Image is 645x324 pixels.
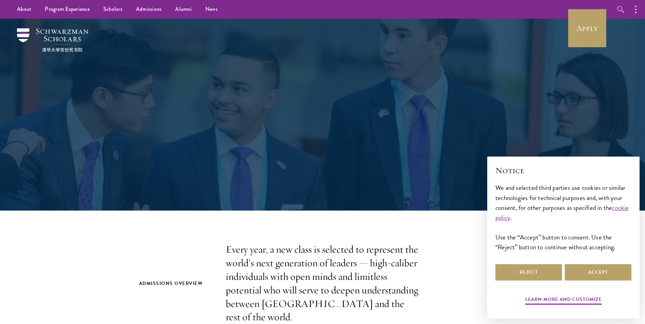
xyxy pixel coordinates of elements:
p: Every year, a new class is selected to represent the world’s next generation of leaders — high-ca... [226,243,420,324]
a: cookie policy [495,203,629,222]
a: Apply [568,9,606,47]
h2: Notice [495,165,631,176]
button: Learn more and customize [525,295,602,306]
img: Schwarzman Scholars [17,28,88,52]
h2: Admissions Overview [139,279,212,288]
button: Accept [565,264,631,281]
button: Reject [495,264,562,281]
div: We and selected third parties use cookies or similar technologies for technical purposes and, wit... [495,183,631,252]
